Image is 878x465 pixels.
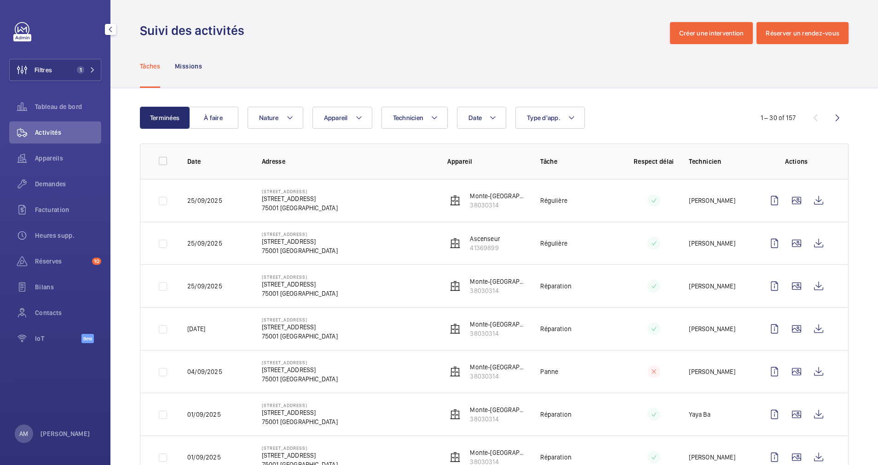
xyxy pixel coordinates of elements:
[470,191,526,201] p: Monte-[GEOGRAPHIC_DATA]
[40,429,90,438] p: [PERSON_NAME]
[763,157,830,166] p: Actions
[35,65,52,75] span: Filtres
[175,62,202,71] p: Missions
[92,258,101,265] span: 10
[35,205,101,214] span: Facturation
[262,374,338,384] p: 75001 [GEOGRAPHIC_DATA]
[689,239,735,248] p: [PERSON_NAME]
[259,114,279,121] span: Nature
[262,189,338,194] p: [STREET_ADDRESS]
[187,367,222,376] p: 04/09/2025
[689,281,735,291] p: [PERSON_NAME]
[381,107,448,129] button: Technicien
[470,372,526,381] p: 38030314
[457,107,506,129] button: Date
[312,107,372,129] button: Appareil
[262,280,338,289] p: [STREET_ADDRESS]
[35,257,88,266] span: Réserves
[187,157,247,166] p: Date
[35,128,101,137] span: Activités
[140,22,250,39] h1: Suivi des activités
[35,179,101,189] span: Demandes
[689,453,735,462] p: [PERSON_NAME]
[187,239,222,248] p: 25/09/2025
[540,453,572,462] p: Réparation
[540,410,572,419] p: Réparation
[470,277,526,286] p: Monte-[GEOGRAPHIC_DATA]
[35,282,101,292] span: Bilans
[187,196,222,205] p: 25/09/2025
[248,107,303,129] button: Nature
[689,157,749,166] p: Technicien
[262,274,338,280] p: [STREET_ADDRESS]
[262,203,338,212] p: 75001 [GEOGRAPHIC_DATA]
[262,237,338,246] p: [STREET_ADDRESS]
[540,239,567,248] p: Régulière
[540,367,558,376] p: Panne
[262,365,338,374] p: [STREET_ADDRESS]
[757,22,849,44] button: Réserver un rendez-vous
[447,157,526,166] p: Appareil
[35,231,101,240] span: Heures supp.
[689,367,735,376] p: [PERSON_NAME]
[35,154,101,163] span: Appareils
[262,445,338,451] p: [STREET_ADDRESS]
[527,114,560,121] span: Type d'app.
[689,324,735,333] p: [PERSON_NAME]
[262,289,338,298] p: 75001 [GEOGRAPHIC_DATA]
[450,452,461,463] img: elevator.svg
[187,281,222,291] p: 25/09/2025
[470,234,500,243] p: Ascenseur
[470,362,526,372] p: Monte-[GEOGRAPHIC_DATA]
[450,323,461,334] img: elevator.svg
[187,410,221,419] p: 01/09/2025
[540,324,572,333] p: Réparation
[77,66,84,74] span: 1
[470,286,526,295] p: 38030314
[35,334,81,343] span: IoT
[470,320,526,329] p: Monte-[GEOGRAPHIC_DATA]
[540,157,618,166] p: Tâche
[262,360,338,365] p: [STREET_ADDRESS]
[450,409,461,420] img: elevator.svg
[262,451,338,460] p: [STREET_ADDRESS]
[35,102,101,111] span: Tableau de bord
[35,308,101,317] span: Contacts
[189,107,238,129] button: À faire
[470,329,526,338] p: 38030314
[262,317,338,322] p: [STREET_ADDRESS]
[140,107,190,129] button: Terminées
[187,324,205,333] p: [DATE]
[262,157,433,166] p: Adresse
[324,114,348,121] span: Appareil
[515,107,585,129] button: Type d'app.
[689,196,735,205] p: [PERSON_NAME]
[262,246,338,255] p: 75001 [GEOGRAPHIC_DATA]
[262,402,338,408] p: [STREET_ADDRESS]
[468,114,482,121] span: Date
[393,114,424,121] span: Technicien
[262,408,338,417] p: [STREET_ADDRESS]
[470,405,526,414] p: Monte-[GEOGRAPHIC_DATA]
[670,22,753,44] button: Créer une intervention
[262,322,338,332] p: [STREET_ADDRESS]
[262,231,338,237] p: [STREET_ADDRESS]
[540,281,572,291] p: Réparation
[9,59,101,81] button: Filtres1
[140,62,160,71] p: Tâches
[470,448,526,457] p: Monte-[GEOGRAPHIC_DATA]
[262,194,338,203] p: [STREET_ADDRESS]
[81,334,94,343] span: Beta
[19,429,28,438] p: AM
[540,196,567,205] p: Régulière
[187,453,221,462] p: 01/09/2025
[633,157,674,166] p: Respect délai
[262,417,338,426] p: 75001 [GEOGRAPHIC_DATA]
[470,414,526,424] p: 38030314
[262,332,338,341] p: 75001 [GEOGRAPHIC_DATA]
[761,113,796,122] div: 1 – 30 of 157
[689,410,710,419] p: Yaya Ba
[450,195,461,206] img: elevator.svg
[450,366,461,377] img: elevator.svg
[450,238,461,249] img: elevator.svg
